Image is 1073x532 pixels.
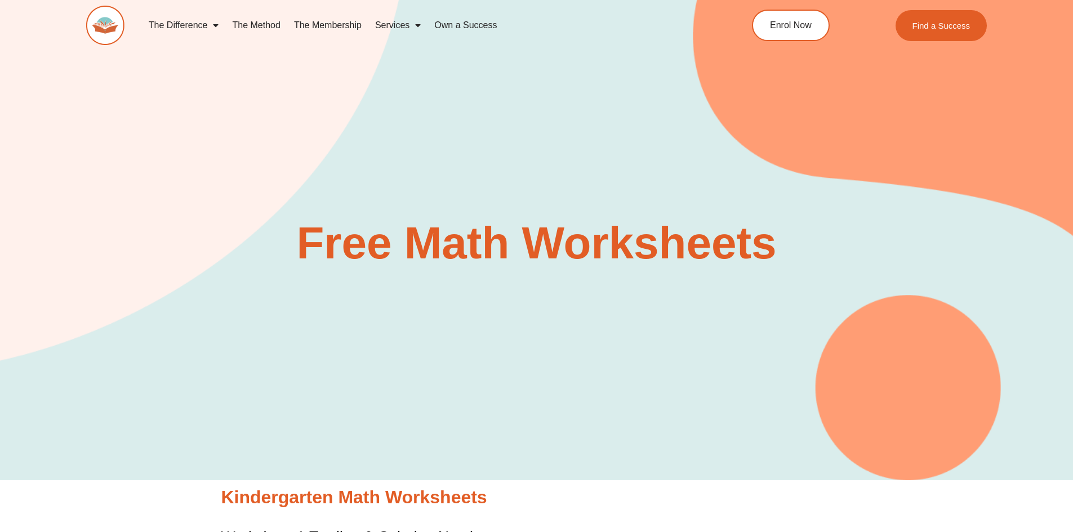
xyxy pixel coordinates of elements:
a: Own a Success [428,12,504,38]
span: Enrol Now [770,21,812,30]
h2: Free Math Worksheets [216,221,858,266]
a: The Difference [142,12,226,38]
a: The Membership [287,12,368,38]
a: Find a Success [896,10,987,41]
a: The Method [225,12,287,38]
span: Find a Success [912,21,970,30]
a: Services [368,12,428,38]
nav: Menu [142,12,701,38]
a: Enrol Now [752,10,830,41]
h2: Kindergarten Math Worksheets [221,486,852,509]
iframe: Chat Widget [885,405,1073,532]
